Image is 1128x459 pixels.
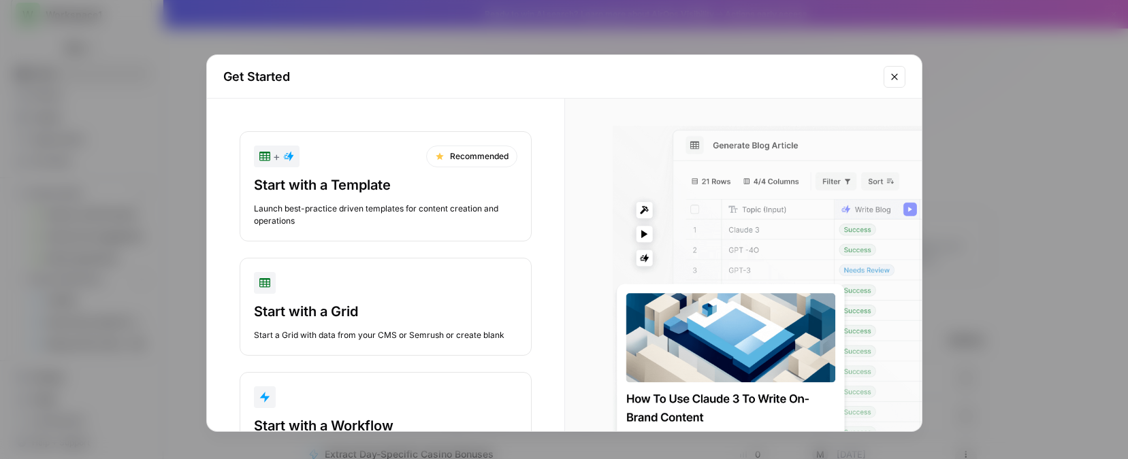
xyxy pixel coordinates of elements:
div: + [259,148,294,165]
div: Start with a Template [254,175,517,194]
h2: Get Started [223,67,875,86]
div: Start with a Grid [254,302,517,321]
div: Launch best-practice driven templates for content creation and operations [254,203,517,227]
div: Start with a Workflow [254,416,517,435]
button: Start with a GridStart a Grid with data from your CMS or Semrush or create blank [240,258,532,356]
div: Recommended [426,146,517,167]
button: +RecommendedStart with a TemplateLaunch best-practice driven templates for content creation and o... [240,131,532,241]
button: Close modal [884,66,905,88]
div: Start a Grid with data from your CMS or Semrush or create blank [254,329,517,341]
